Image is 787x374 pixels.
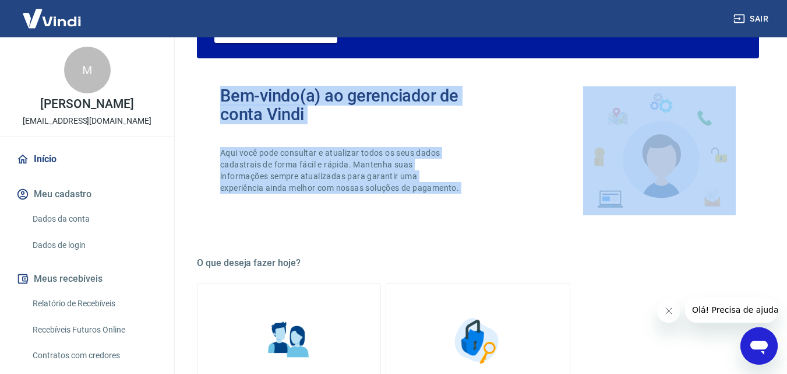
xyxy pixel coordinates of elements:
button: Sair [731,8,773,30]
a: Contratos com credores [28,344,160,368]
img: Vindi [14,1,90,36]
p: [PERSON_NAME] [40,98,133,110]
a: Relatório de Recebíveis [28,292,160,316]
h2: Bem-vindo(a) ao gerenciador de conta Vindi [220,86,478,124]
a: Dados da conta [28,207,160,231]
iframe: Mensagem da empresa [685,297,778,323]
iframe: Botão para abrir a janela de mensagens [740,327,778,365]
h5: O que deseja fazer hoje? [197,257,759,269]
button: Meus recebíveis [14,266,160,292]
img: Segurança [449,312,507,370]
p: Aqui você pode consultar e atualizar todos os seus dados cadastrais de forma fácil e rápida. Mant... [220,147,461,194]
a: Dados de login [28,233,160,257]
p: [EMAIL_ADDRESS][DOMAIN_NAME] [23,115,151,127]
button: Meu cadastro [14,181,160,207]
img: Imagem de um avatar masculino com diversos icones exemplificando as funcionalidades do gerenciado... [583,86,736,215]
span: Olá! Precisa de ajuda? [7,8,98,18]
iframe: Fechar mensagem [657,299,680,323]
img: Informações pessoais [260,312,318,370]
a: Recebíveis Futuros Online [28,318,160,342]
a: Início [14,146,160,172]
div: M [64,47,111,93]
